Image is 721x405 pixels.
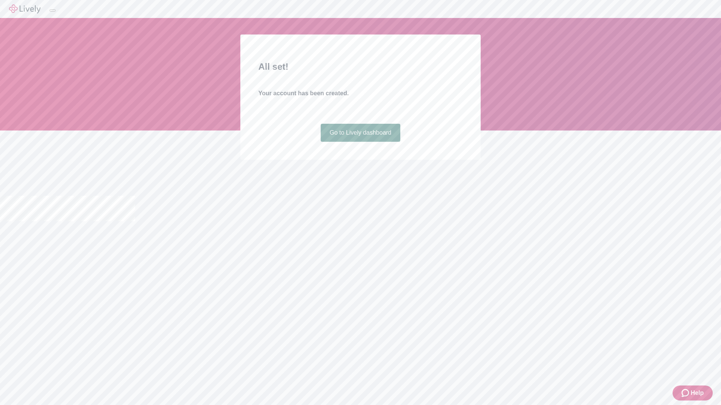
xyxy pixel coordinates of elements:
[9,4,41,13] img: Lively
[673,385,713,400] button: Zendesk support iconHelp
[682,388,691,397] svg: Zendesk support icon
[258,60,463,73] h2: All set!
[258,89,463,98] h4: Your account has been created.
[321,124,401,142] a: Go to Lively dashboard
[691,388,704,397] span: Help
[50,9,56,12] button: Log out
